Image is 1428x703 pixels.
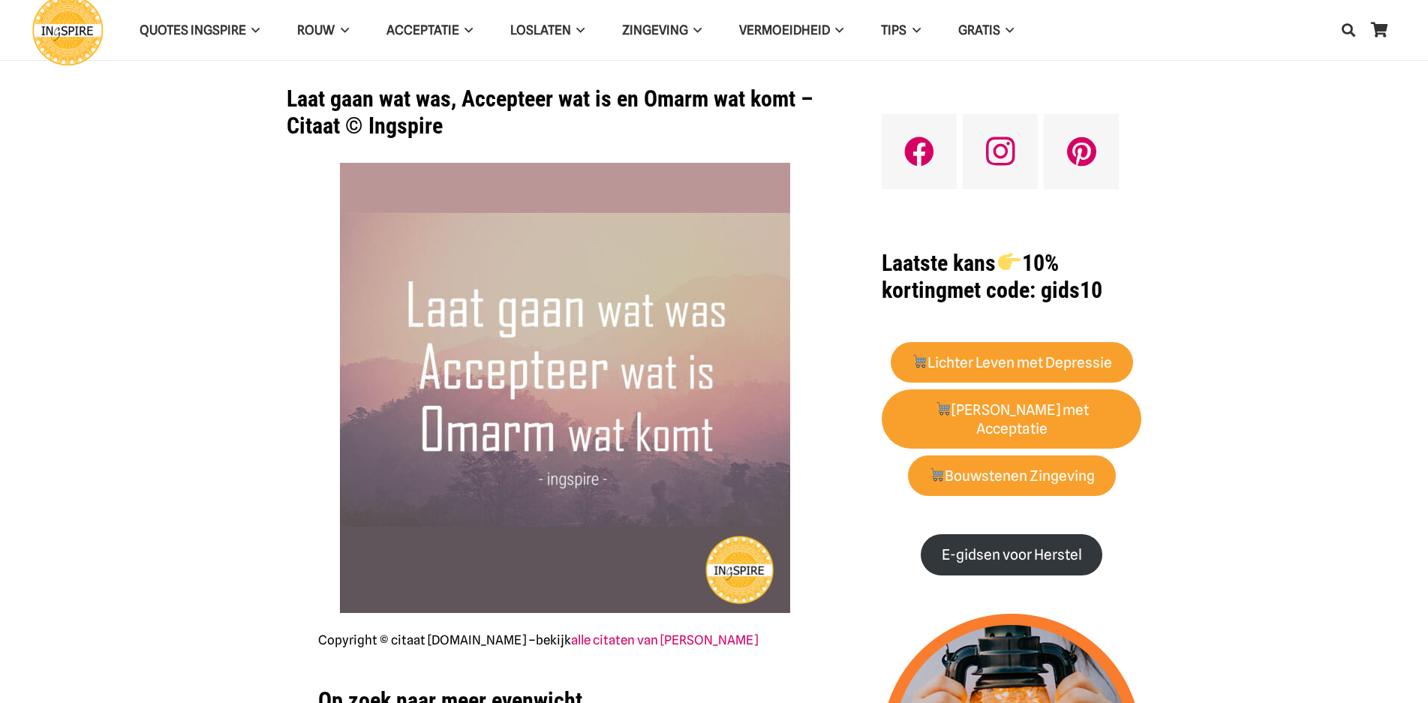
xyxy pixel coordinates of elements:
strong: Lichter Leven met Depressie [912,354,1113,371]
a: Zoeken [1333,11,1363,49]
a: ROUWROUW Menu [278,11,367,50]
a: alle citaten van [PERSON_NAME] [571,632,758,647]
span: Copyright © citaat [DOMAIN_NAME] – [318,632,536,647]
img: 👉 [998,251,1021,273]
a: E-gidsen voor Herstel [921,534,1102,575]
img: Laat gaan wat was, accepteer wat is en omarm wat komt - citaat ingspire.nl [340,163,790,613]
strong: E-gidsen voor Herstel [942,546,1082,563]
strong: Laatste kans 10% korting [882,250,1058,303]
a: TIPSTIPS Menu [862,11,939,50]
a: QUOTES INGSPIREQUOTES INGSPIRE Menu [121,11,278,50]
img: 🛒 [912,354,927,368]
h1: Laat gaan wat was, Accepteer wat is en Omarm wat komt – Citaat © Ingspire [287,86,844,140]
a: 🛒Lichter Leven met Depressie [891,342,1133,383]
img: 🛒 [936,401,950,416]
a: GRATISGRATIS Menu [939,11,1033,50]
h1: met code: gids10 [882,250,1141,304]
a: 🛒Bouwstenen Zingeving [908,455,1116,497]
p: bekijk [318,613,812,649]
span: QUOTES INGSPIRE Menu [246,11,260,49]
a: LoslatenLoslaten Menu [492,11,603,50]
span: Zingeving [622,23,688,38]
a: VERMOEIDHEIDVERMOEIDHEID Menu [720,11,862,50]
a: 🛒[PERSON_NAME] met Acceptatie [882,389,1141,449]
a: Pinterest [1044,114,1119,189]
strong: Bouwstenen Zingeving [929,467,1096,485]
span: VERMOEIDHEID [739,23,830,38]
span: Acceptatie [386,23,459,38]
span: GRATIS [958,23,1000,38]
strong: [PERSON_NAME] met Acceptatie [935,401,1089,437]
span: TIPS [881,23,906,38]
span: Loslaten [510,23,571,38]
img: 🛒 [930,467,944,482]
a: ZingevingZingeving Menu [603,11,720,50]
span: Acceptatie Menu [459,11,473,49]
span: VERMOEIDHEID Menu [830,11,843,49]
span: Loslaten Menu [571,11,585,49]
span: ROUW Menu [335,11,348,49]
span: TIPS Menu [906,11,920,49]
a: AcceptatieAcceptatie Menu [368,11,492,50]
a: Instagram [963,114,1038,189]
a: Facebook [882,114,957,189]
span: QUOTES INGSPIRE [140,23,246,38]
span: Zingeving Menu [688,11,702,49]
span: ROUW [297,23,335,38]
span: GRATIS Menu [1000,11,1014,49]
